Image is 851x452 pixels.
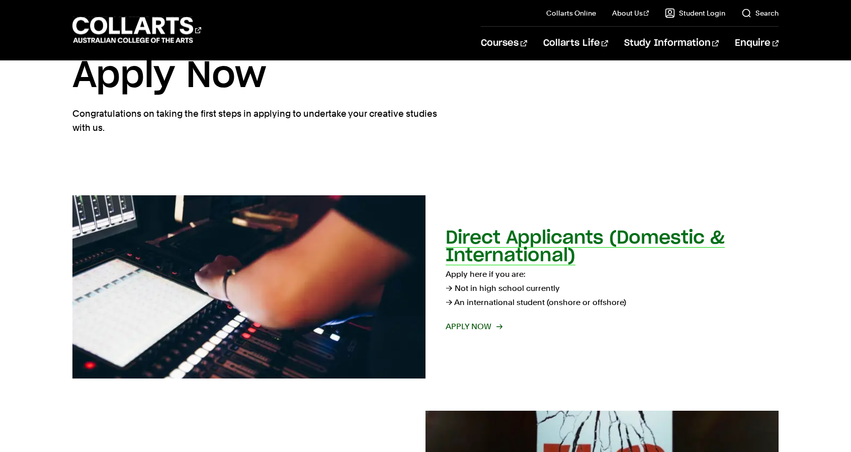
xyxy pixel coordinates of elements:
a: Study Information [624,27,719,60]
span: Apply now [446,320,501,334]
h1: Apply Now [72,53,779,99]
a: Courses [481,27,527,60]
a: About Us [612,8,649,18]
a: Collarts Online [546,8,596,18]
p: Congratulations on taking the first steps in applying to undertake your creative studies with us. [72,107,440,135]
a: Student Login [665,8,725,18]
a: Direct Applicants (Domestic & International) Apply here if you are:→ Not in high school currently... [72,195,779,379]
a: Search [741,8,779,18]
a: Enquire [735,27,779,60]
div: Go to homepage [72,16,201,44]
p: Apply here if you are: → Not in high school currently → An international student (onshore or offs... [446,267,779,310]
h2: Direct Applicants (Domestic & International) [446,229,725,265]
a: Collarts Life [543,27,608,60]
